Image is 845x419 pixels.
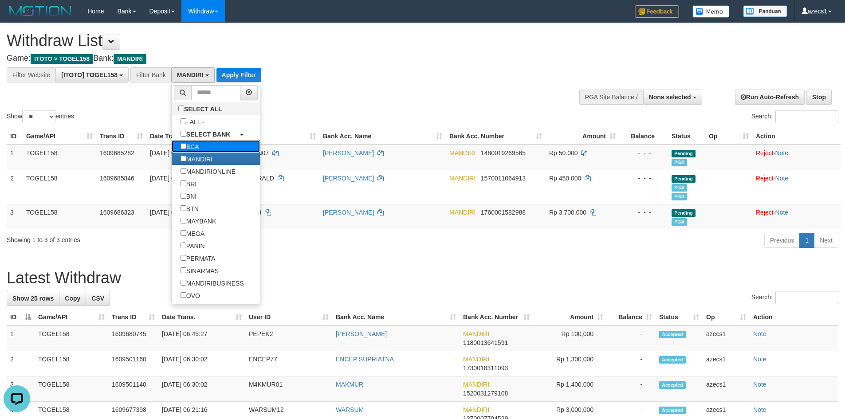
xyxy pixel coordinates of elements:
[108,376,158,402] td: 1609501140
[775,149,789,157] a: Note
[172,190,205,202] label: BNI
[635,5,679,18] img: Feedback.jpg
[549,175,581,182] span: Rp 450.000
[775,110,838,123] input: Search:
[756,209,774,216] a: Reject
[703,351,750,376] td: azecs1
[181,255,186,261] input: PERMATA
[158,351,245,376] td: [DATE] 06:30:02
[775,209,789,216] a: Note
[481,175,526,182] span: Copy 1570011064913 to clipboard
[7,351,35,376] td: 2
[703,325,750,351] td: azecs1
[172,239,214,252] label: PANIN
[7,309,35,325] th: ID: activate to sort column descending
[533,376,607,402] td: Rp 1,400,000
[649,94,691,101] span: None selected
[55,67,129,82] button: [ITOTO] TOGEL158
[171,67,215,82] button: MANDIRI
[150,175,195,182] span: [DATE] 07:21:48
[7,170,23,204] td: 2
[751,291,838,304] label: Search:
[23,204,96,229] td: TOGEL158
[752,170,841,204] td: ·
[245,325,332,351] td: PEPEK2
[481,149,526,157] span: Copy 1480019269565 to clipboard
[91,295,104,302] span: CSV
[692,5,730,18] img: Button%20Memo.svg
[668,128,705,145] th: Status
[181,205,186,211] input: BTN
[130,67,171,82] div: Filter Bank
[659,407,686,414] span: Accepted
[181,193,186,199] input: BNI
[752,204,841,229] td: ·
[751,110,838,123] label: Search:
[100,175,134,182] span: 1609685846
[22,110,55,123] select: Showentries
[245,309,332,325] th: User ID: activate to sort column ascending
[656,309,703,325] th: Status: activate to sort column ascending
[7,269,838,287] h1: Latest Withdraw
[108,351,158,376] td: 1609501160
[35,309,108,325] th: Game/API: activate to sort column ascending
[643,90,702,105] button: None selected
[607,325,656,351] td: -
[150,209,195,216] span: [DATE] 07:25:06
[7,54,554,63] h4: Game: Bank:
[23,128,96,145] th: Game/API: activate to sort column ascending
[623,149,664,157] div: - - -
[100,209,134,216] span: 1609686323
[172,252,224,264] label: PERMATA
[814,233,838,248] a: Next
[481,209,526,216] span: Copy 1760001582988 to clipboard
[177,71,204,78] span: MANDIRI
[659,381,686,389] span: Accepted
[216,68,261,82] button: Apply Filter
[7,32,554,50] h1: Withdraw List
[753,406,766,413] a: Note
[35,376,108,402] td: TOGEL158
[446,128,546,145] th: Bank Acc. Number: activate to sort column ascending
[245,351,332,376] td: ENCEP77
[463,364,508,372] span: Copy 1730018311093 to clipboard
[7,145,23,170] td: 1
[579,90,643,105] div: PGA Site Balance /
[178,106,184,111] input: SELECT ALL
[181,143,186,149] input: BCA
[336,356,394,363] a: ENCEP SUPRIATNA
[753,356,766,363] a: Note
[752,128,841,145] th: Action
[533,309,607,325] th: Amount: activate to sort column ascending
[172,177,205,190] label: BRI
[323,209,374,216] a: [PERSON_NAME]
[549,209,586,216] span: Rp 3.700.000
[672,218,687,226] span: PGA
[623,174,664,183] div: - - -
[59,291,86,306] a: Copy
[35,325,108,351] td: TOGEL158
[23,145,96,170] td: TOGEL158
[181,292,186,298] input: OVO
[752,145,841,170] td: ·
[158,376,245,402] td: [DATE] 06:30:02
[323,175,374,182] a: [PERSON_NAME]
[181,180,186,186] input: BRI
[181,243,186,248] input: PANIN
[181,168,186,174] input: MANDIRIONLINE
[7,376,35,402] td: 3
[7,204,23,229] td: 3
[672,193,687,200] span: PGA
[181,230,186,236] input: MEGA
[186,131,231,138] b: SELECT BANK
[150,149,195,157] span: [DATE] 07:17:32
[775,175,789,182] a: Note
[181,131,186,137] input: SELECT BANK
[672,184,687,192] span: PGA
[65,295,80,302] span: Copy
[463,356,489,363] span: MANDIRI
[181,267,186,273] input: SINARMAS
[672,159,687,166] span: PGA
[659,356,686,364] span: Accepted
[233,128,319,145] th: User ID: activate to sort column ascending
